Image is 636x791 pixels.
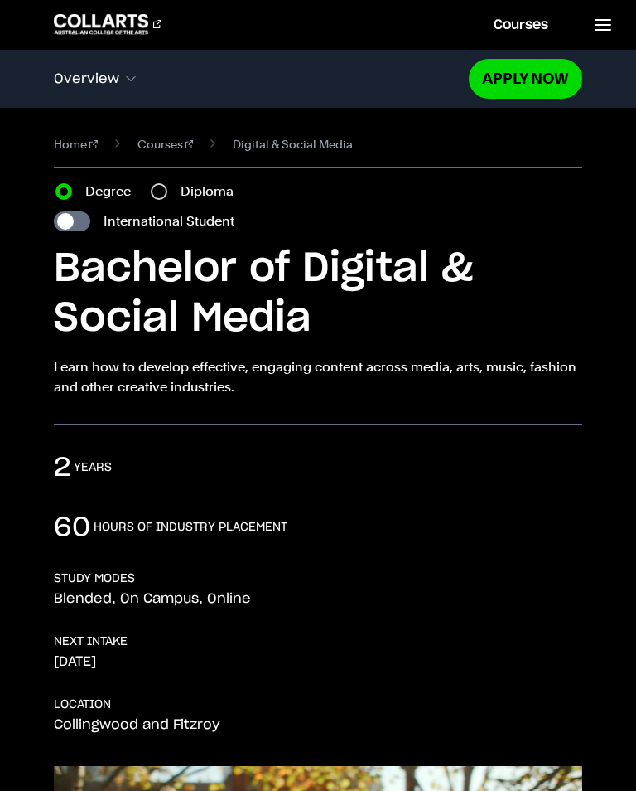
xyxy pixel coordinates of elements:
[54,14,161,34] div: Go to homepage
[54,653,96,670] p: [DATE]
[54,696,111,713] h3: LOCATION
[54,71,119,86] span: Overview
[94,519,287,536] h3: hours of industry placement
[54,357,581,397] p: Learn how to develop effective, engaging content across media, arts, music, fashion and other cre...
[54,570,135,587] h3: STUDY MODES
[54,245,581,344] h1: Bachelor of Digital & Social Media
[54,511,90,544] p: 60
[85,182,141,201] label: Degree
[54,451,70,484] p: 2
[54,716,220,733] p: Collingwood and Fitzroy
[181,182,243,201] label: Diploma
[54,61,468,96] button: Overview
[54,633,128,650] h3: NEXT INTAKE
[74,459,112,476] h3: years
[233,134,353,154] span: Digital & Social Media
[54,134,98,154] a: Home
[469,59,582,98] a: Apply Now
[137,134,194,154] a: Courses
[104,211,234,231] label: International Student
[54,590,251,607] p: Blended, On Campus, Online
